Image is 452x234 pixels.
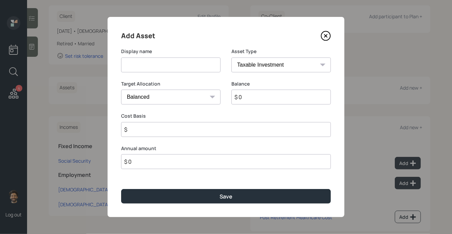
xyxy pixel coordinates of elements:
[121,189,331,204] button: Save
[121,48,221,55] label: Display name
[231,48,331,55] label: Asset Type
[231,80,331,87] label: Balance
[121,145,331,152] label: Annual amount
[121,80,221,87] label: Target Allocation
[121,30,155,41] h4: Add Asset
[220,193,232,200] div: Save
[121,113,331,119] label: Cost Basis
